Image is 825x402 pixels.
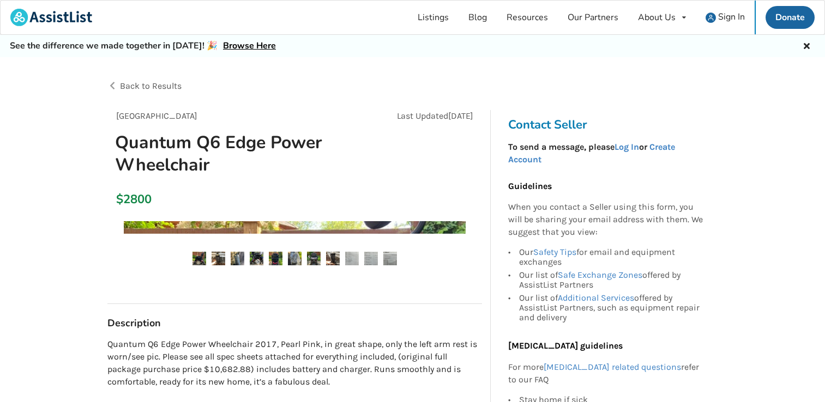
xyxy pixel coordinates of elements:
b: Guidelines [508,181,552,191]
a: user icon Sign In [696,1,755,34]
img: quantum q6 edge power wheelchair-wheelchair-mobility-new westminster-assistlist-listing [364,252,378,265]
a: Donate [766,6,815,29]
div: Our for email and equipment exchanges [519,247,703,269]
img: quantum q6 edge power wheelchair-wheelchair-mobility-new westminster-assistlist-listing [383,252,397,265]
img: quantum q6 edge power wheelchair-wheelchair-mobility-new westminster-assistlist-listing [288,252,302,265]
span: [DATE] [448,111,473,121]
div: $2800 [116,192,122,207]
p: When you contact a Seller using this form, you will be sharing your email address with them. We s... [508,201,703,239]
span: Last Updated [397,111,448,121]
h3: Description [107,317,482,330]
span: Back to Results [120,81,182,91]
img: quantum q6 edge power wheelchair-wheelchair-mobility-new westminster-assistlist-listing [269,252,282,265]
h3: Contact Seller [508,117,709,132]
img: quantum q6 edge power wheelchair-wheelchair-mobility-new westminster-assistlist-listing [250,252,263,265]
span: Sign In [718,11,745,23]
img: quantum q6 edge power wheelchair-wheelchair-mobility-new westminster-assistlist-listing [326,252,340,265]
img: quantum q6 edge power wheelchair-wheelchair-mobility-new westminster-assistlist-listing [345,252,359,265]
img: assistlist-logo [10,9,92,26]
a: Our Partners [558,1,628,34]
a: Safety Tips [533,247,576,257]
img: quantum q6 edge power wheelchair-wheelchair-mobility-new westminster-assistlist-listing [192,252,206,265]
a: Safe Exchange Zones [558,270,642,280]
strong: To send a message, please or [508,142,675,165]
img: quantum q6 edge power wheelchair-wheelchair-mobility-new westminster-assistlist-listing [231,252,244,265]
img: quantum q6 edge power wheelchair-wheelchair-mobility-new westminster-assistlist-listing [212,252,225,265]
h5: See the difference we made together in [DATE]! 🎉 [10,40,276,52]
a: Resources [497,1,558,34]
div: Our list of offered by AssistList Partners, such as equipment repair and delivery [519,291,703,322]
p: Quantum Q6 Edge Power Wheelchair 2017, Pearl Pink, in great shape, only the left arm rest is worn... [107,338,482,388]
a: Log In [615,142,639,152]
h1: Quantum Q6 Edge Power Wheelchair [106,131,364,176]
a: [MEDICAL_DATA] related questions [544,362,681,372]
p: For more refer to our FAQ [508,361,703,386]
b: [MEDICAL_DATA] guidelines [508,340,623,351]
a: Create Account [508,142,675,165]
div: About Us [638,13,676,22]
a: Listings [408,1,459,34]
div: Our list of offered by AssistList Partners [519,269,703,291]
span: [GEOGRAPHIC_DATA] [116,111,197,121]
a: Additional Services [558,293,634,303]
a: Browse Here [223,40,276,52]
a: Blog [459,1,497,34]
img: user icon [706,13,716,23]
img: quantum q6 edge power wheelchair-wheelchair-mobility-new westminster-assistlist-listing [307,252,321,265]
